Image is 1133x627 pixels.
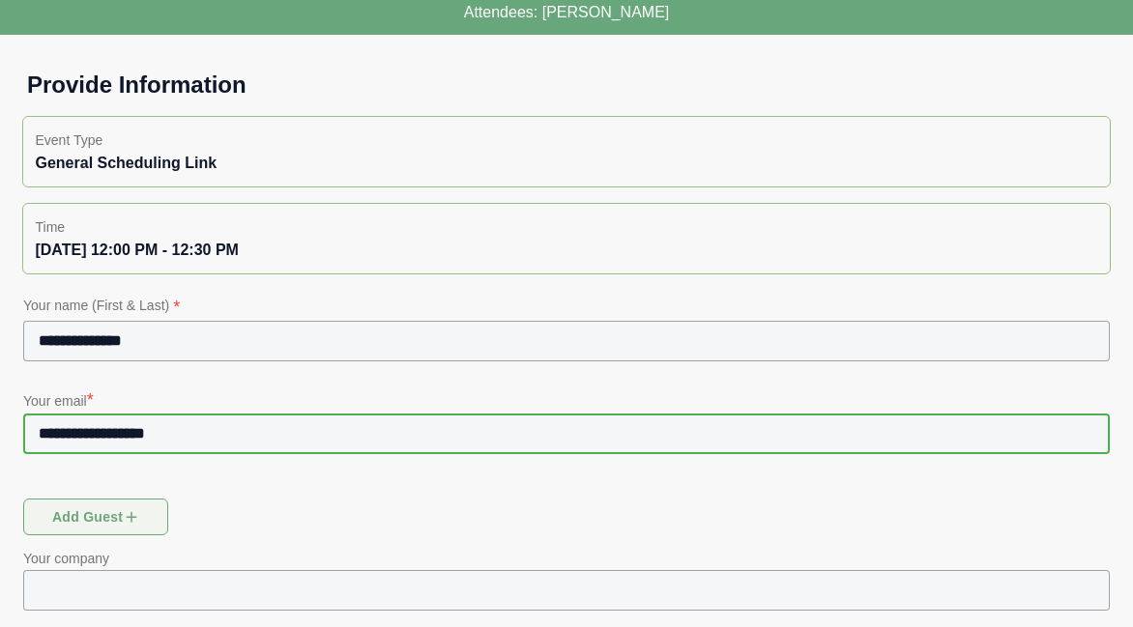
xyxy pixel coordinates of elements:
[35,152,1097,175] div: General Scheduling Link
[23,386,1110,413] p: Your email
[35,215,1097,239] p: Time
[23,499,168,535] button: Add guest
[35,239,1097,262] div: [DATE] 12:00 PM - 12:30 PM
[23,294,1110,321] p: Your name (First & Last)
[464,1,670,24] p: Attendees: [PERSON_NAME]
[35,128,1097,152] p: Event Type
[23,547,1110,570] p: Your company
[12,70,1121,100] h1: Provide Information
[51,499,141,535] span: Add guest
